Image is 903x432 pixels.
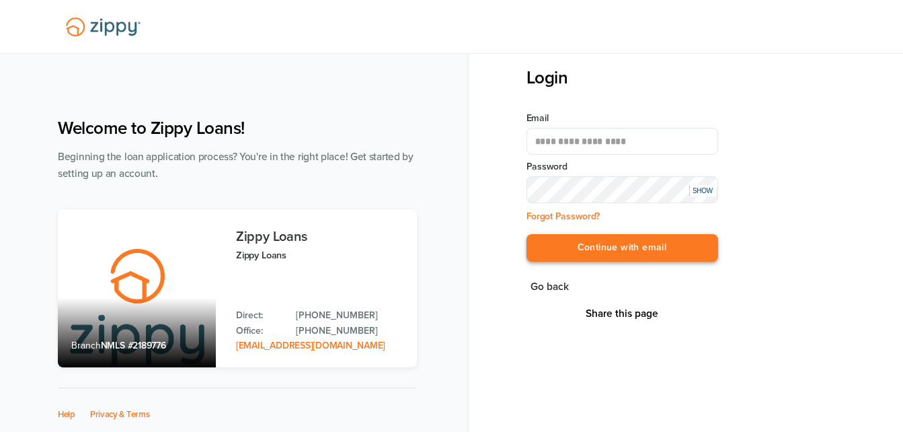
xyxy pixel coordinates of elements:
[58,151,414,180] span: Beginning the loan application process? You're in the right place! Get started by setting up an a...
[689,185,716,196] div: SHOW
[71,340,101,351] span: Branch
[90,409,150,420] a: Privacy & Terms
[526,278,573,296] button: Go back
[236,340,385,351] a: Email Address: zippyguide@zippymh.com
[236,229,403,244] h3: Zippy Loans
[58,409,75,420] a: Help
[526,211,600,222] a: Forgot Password?
[236,248,403,263] p: Zippy Loans
[526,176,718,203] input: Input Password
[582,307,662,320] button: Share This Page
[526,128,718,155] input: Email Address
[526,67,718,88] h3: Login
[236,308,282,323] p: Direct:
[101,340,166,351] span: NMLS #2189776
[296,308,403,323] a: Direct Phone: 512-975-2947
[296,324,403,338] a: Office Phone: 512-975-2947
[526,160,718,174] label: Password
[526,234,718,262] button: Continue with email
[58,118,417,139] h1: Welcome to Zippy Loans!
[58,11,149,42] img: Lender Logo
[236,324,282,338] p: Office:
[526,112,718,125] label: Email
